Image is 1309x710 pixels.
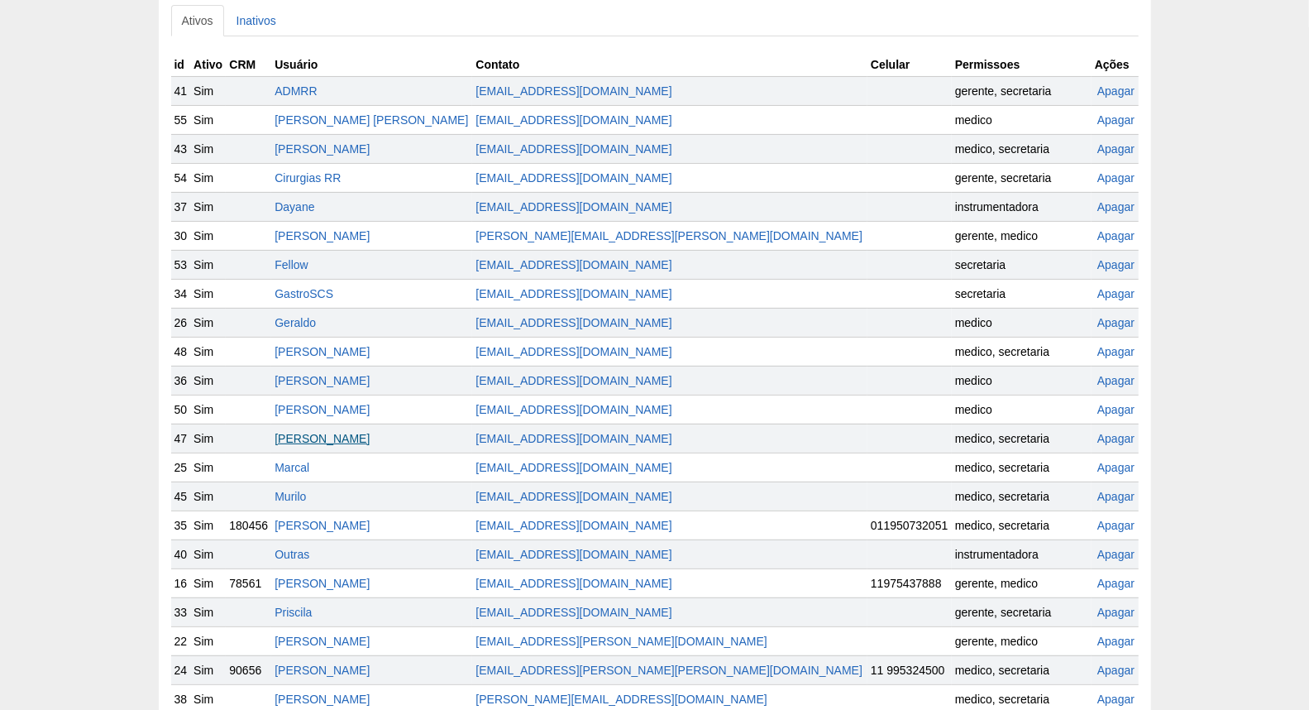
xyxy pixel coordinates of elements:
a: [PERSON_NAME] [275,403,370,416]
a: Apagar [1097,171,1135,185]
a: Geraldo [275,316,316,329]
a: [EMAIL_ADDRESS][DOMAIN_NAME] [475,519,671,532]
td: 78561 [226,568,271,597]
td: 26 [171,308,191,337]
a: [EMAIL_ADDRESS][DOMAIN_NAME] [475,606,671,619]
a: Apagar [1097,345,1135,358]
td: 37 [171,192,191,221]
td: secretaria [952,250,1092,279]
td: Sim [190,192,226,221]
a: [PERSON_NAME] [275,519,370,532]
a: [EMAIL_ADDRESS][DOMAIN_NAME] [475,142,671,156]
th: Contato [472,53,867,77]
td: gerente, secretaria [952,163,1092,192]
td: Sim [190,482,226,511]
td: instrumentadora [952,192,1092,221]
a: Priscila [275,606,312,619]
th: Permissoes [952,53,1092,77]
td: 11975437888 [867,568,952,597]
a: [EMAIL_ADDRESS][PERSON_NAME][PERSON_NAME][DOMAIN_NAME] [475,664,862,677]
a: Apagar [1097,113,1135,127]
a: Murilo [275,490,306,503]
td: Sim [190,626,226,655]
a: [PERSON_NAME] [275,374,370,387]
td: 90656 [226,655,271,684]
td: medico [952,395,1092,424]
td: medico, secretaria [952,337,1092,366]
th: Ações [1092,53,1139,77]
a: [EMAIL_ADDRESS][DOMAIN_NAME] [475,345,671,358]
a: Outras [275,548,309,561]
td: 41 [171,76,191,105]
a: [EMAIL_ADDRESS][DOMAIN_NAME] [475,84,671,98]
td: Sim [190,568,226,597]
td: gerente, medico [952,626,1092,655]
a: Apagar [1097,606,1135,619]
a: Inativos [226,5,287,36]
a: [EMAIL_ADDRESS][DOMAIN_NAME] [475,374,671,387]
a: [EMAIL_ADDRESS][DOMAIN_NAME] [475,461,671,474]
a: Fellow [275,258,308,271]
td: 22 [171,626,191,655]
th: Ativo [190,53,226,77]
a: [PERSON_NAME] [275,142,370,156]
a: Apagar [1097,229,1135,242]
td: 54 [171,163,191,192]
a: Apagar [1097,258,1135,271]
a: Apagar [1097,287,1135,300]
td: 43 [171,134,191,163]
a: [EMAIL_ADDRESS][DOMAIN_NAME] [475,490,671,503]
td: 40 [171,540,191,568]
td: medico, secretaria [952,655,1092,684]
a: Apagar [1097,84,1135,98]
a: Apagar [1097,577,1135,590]
a: Apagar [1097,635,1135,648]
a: [PERSON_NAME] [275,345,370,358]
a: Apagar [1097,200,1135,213]
td: 011950732051 [867,511,952,540]
td: 53 [171,250,191,279]
a: Apagar [1097,490,1135,503]
td: Sim [190,250,226,279]
td: medico, secretaria [952,482,1092,511]
a: [PERSON_NAME][EMAIL_ADDRESS][DOMAIN_NAME] [475,693,767,706]
a: [EMAIL_ADDRESS][PERSON_NAME][DOMAIN_NAME] [475,635,767,648]
td: 16 [171,568,191,597]
a: [EMAIL_ADDRESS][DOMAIN_NAME] [475,200,671,213]
a: [EMAIL_ADDRESS][DOMAIN_NAME] [475,287,671,300]
td: Sim [190,453,226,482]
a: [PERSON_NAME] [275,664,370,677]
td: medico, secretaria [952,511,1092,540]
td: 11 995324500 [867,655,952,684]
a: [EMAIL_ADDRESS][DOMAIN_NAME] [475,316,671,329]
td: Sim [190,221,226,250]
td: 33 [171,597,191,626]
td: 35 [171,511,191,540]
td: medico, secretaria [952,453,1092,482]
td: gerente, medico [952,221,1092,250]
a: [EMAIL_ADDRESS][DOMAIN_NAME] [475,432,671,445]
a: [PERSON_NAME] [275,693,370,706]
td: Sim [190,424,226,453]
td: Sim [190,76,226,105]
th: id [171,53,191,77]
a: [PERSON_NAME] [275,432,370,445]
a: Apagar [1097,142,1135,156]
a: Cirurgias RR [275,171,341,185]
td: medico [952,308,1092,337]
th: Celular [867,53,952,77]
a: Apagar [1097,403,1135,416]
td: Sim [190,279,226,308]
td: Sim [190,366,226,395]
a: Apagar [1097,664,1135,677]
td: 180456 [226,511,271,540]
td: 50 [171,395,191,424]
td: Sim [190,105,226,134]
td: Sim [190,134,226,163]
td: medico, secretaria [952,424,1092,453]
a: Apagar [1097,316,1135,329]
td: 45 [171,482,191,511]
td: gerente, medico [952,568,1092,597]
td: 34 [171,279,191,308]
td: medico [952,105,1092,134]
